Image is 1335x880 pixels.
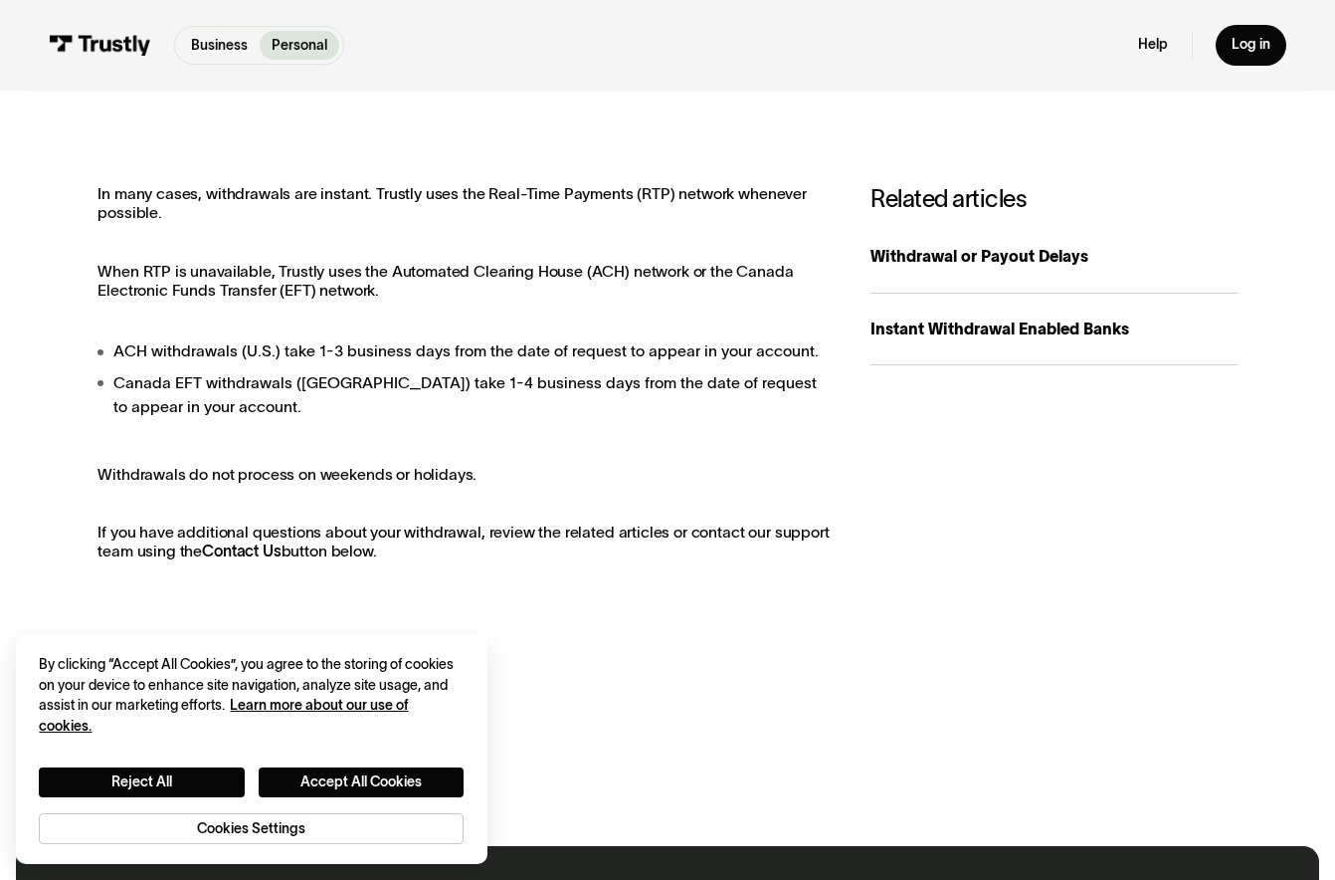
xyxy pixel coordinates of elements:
div: Privacy [39,654,464,845]
div: By clicking “Accept All Cookies”, you agree to the storing of cookies on your device to enhance s... [39,654,464,737]
div: Withdrawal or Payout Delays [870,245,1238,269]
p: If you have additional questions about your withdrawal, review the related articles or contact ou... [97,524,831,561]
a: Withdrawal or Payout Delays [870,222,1238,294]
p: Personal [272,35,327,56]
li: ACH withdrawals (U.S.) take 1-3 business days from the date of request to appear in your account. [97,339,831,363]
a: Log in [1216,25,1286,67]
p: Business [191,35,248,56]
p: Withdrawals do not process on weekends or holidays. [97,466,831,485]
div: Cookie banner [16,634,487,864]
p: When RTP is unavailable, Trustly uses the Automated Clearing House (ACH) network or the Canada El... [97,263,831,301]
h3: Related articles [870,185,1238,213]
p: In many cases, withdrawals are instant. Trustly uses the Real-Time Payments (RTP) network wheneve... [97,185,831,223]
button: Accept All Cookies [259,768,464,797]
a: Business [179,31,260,60]
div: Log in [1232,36,1270,54]
strong: Contact Us [202,543,281,559]
div: Instant Withdrawal Enabled Banks [870,318,1238,341]
a: Help [1138,36,1168,54]
a: Personal [260,31,339,60]
li: Canada EFT withdrawals ([GEOGRAPHIC_DATA]) take 1-4 business days from the date of request to app... [97,371,831,418]
button: Cookies Settings [39,813,464,845]
a: Instant Withdrawal Enabled Banks [870,294,1238,365]
img: Trustly Logo [49,35,151,57]
button: Reject All [39,768,244,797]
